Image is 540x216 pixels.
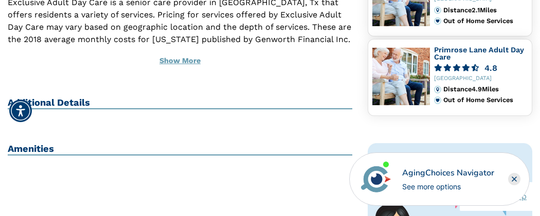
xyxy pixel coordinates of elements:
h2: Additional Details [8,97,352,109]
div: 4.8 [484,64,497,72]
div: Close [508,173,520,185]
div: AgingChoices Navigator [402,167,494,179]
div: Out of Home Services [443,17,528,25]
div: Distance 4.9 Miles [443,86,528,93]
a: 4.8 [434,64,528,72]
a: Primrose Lane Adult Day Care [434,46,524,61]
img: distance.svg [434,86,441,93]
div: See more options [402,181,494,192]
button: Show More [8,50,352,72]
div: Distance 2.1 Miles [443,7,528,14]
div: Accessibility Menu [9,100,32,122]
h2: Amenities [8,143,352,155]
img: primary.svg [434,17,441,25]
div: Out of Home Services [443,96,528,104]
img: avatar [358,162,393,197]
div: [GEOGRAPHIC_DATA] [434,75,528,82]
img: distance.svg [434,7,441,14]
img: primary.svg [434,96,441,104]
